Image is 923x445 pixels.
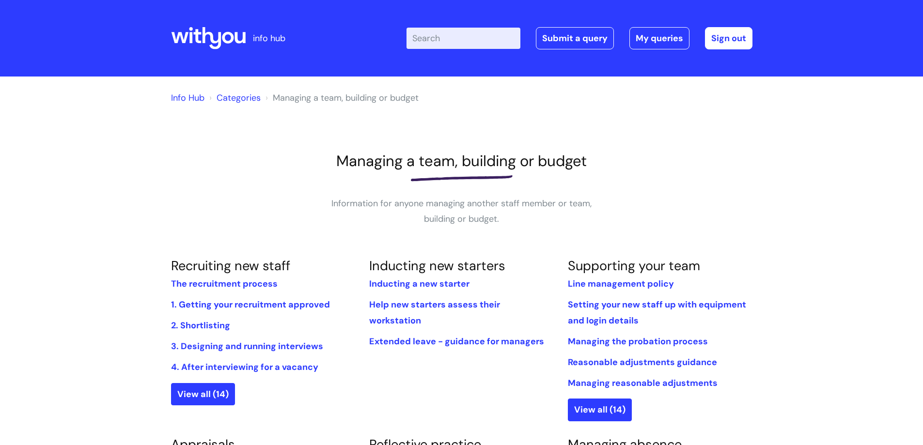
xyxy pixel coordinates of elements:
a: 4. After interviewing for a vacancy [171,361,318,373]
a: Managing the probation process [568,336,708,347]
a: Reasonable adjustments guidance [568,356,717,368]
a: View all (14) [568,399,632,421]
h1: Managing a team, building or budget [171,152,752,170]
a: Extended leave - guidance for managers [369,336,544,347]
a: Managing reasonable adjustments [568,377,718,389]
a: 3. Designing and running interviews [171,340,323,352]
a: Line management policy [568,278,674,290]
a: 1. Getting your recruitment approved [171,299,330,310]
a: My queries [629,27,689,49]
a: The recruitment process [171,278,278,290]
a: Supporting your team [568,257,700,274]
li: Managing a team, building or budget [263,90,419,106]
a: Submit a query [536,27,614,49]
a: Setting your new staff up with equipment and login details [568,299,746,326]
a: View all (14) [171,383,235,405]
li: Solution home [207,90,261,106]
a: Inducting a new starter [369,278,469,290]
a: 2. Shortlisting [171,320,230,331]
a: Help new starters assess their workstation [369,299,500,326]
a: Inducting new starters [369,257,505,274]
a: Info Hub [171,92,204,104]
div: | - [407,27,752,49]
a: Categories [217,92,261,104]
p: Information for anyone managing another staff member or team, building or budget. [316,196,607,227]
a: Sign out [705,27,752,49]
a: Recruiting new staff [171,257,290,274]
p: info hub [253,31,285,46]
input: Search [407,28,520,49]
